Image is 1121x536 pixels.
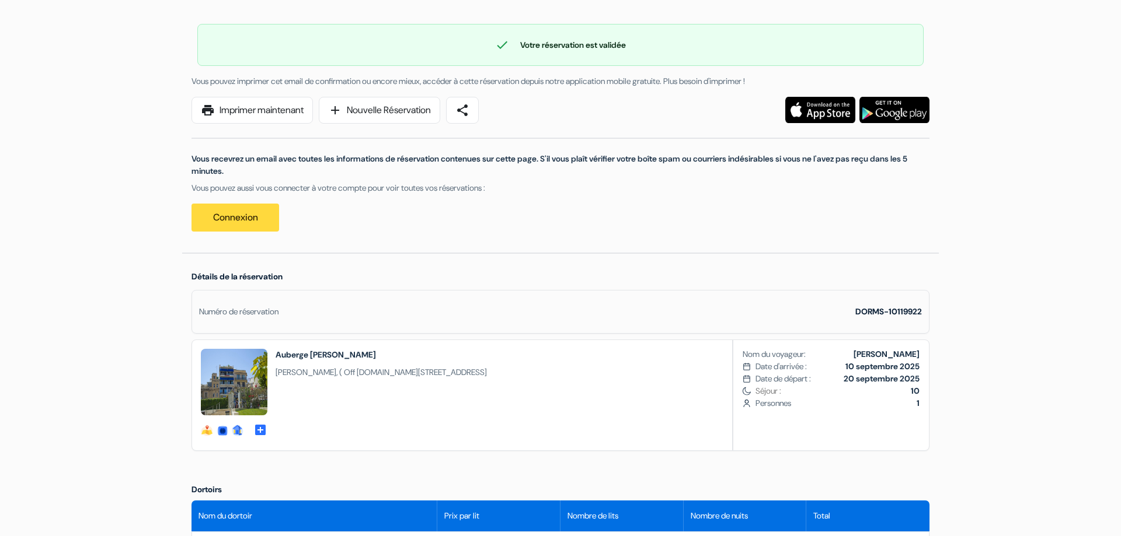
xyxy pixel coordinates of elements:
a: addNouvelle Réservation [319,97,440,124]
span: Détails de la réservation [192,271,283,282]
span: Dortoirs [192,484,222,495]
span: print [201,103,215,117]
span: Personnes [756,397,920,409]
a: share [446,97,479,124]
img: Téléchargez l'application gratuite [785,97,855,123]
div: Votre réservation est validée [198,38,923,52]
span: add [328,103,342,117]
span: Vous pouvez imprimer cet email de confirmation ou encore mieux, accéder à cette réservation depui... [192,76,745,86]
b: 10 septembre 2025 [845,361,920,372]
span: share [455,103,469,117]
span: Date de départ : [756,373,811,385]
img: Téléchargez l'application gratuite [859,97,929,123]
a: Connexion [192,204,279,232]
b: 20 septembre 2025 [844,373,920,384]
span: Total [813,510,830,522]
div: Numéro de réservation [199,306,278,318]
span: Nom du voyageur: [743,348,806,360]
strong: DORMS-10119922 [855,306,922,317]
p: Vous recevrez un email avec toutes les informations de réservation contenues sur cette page. S'il... [192,153,929,177]
span: Date d'arrivée : [756,360,807,373]
img: marco_polo_433611481053538354.jpg [201,349,267,415]
b: 10 [911,386,920,396]
h2: Auberge [PERSON_NAME] [276,349,487,360]
span: Nombre de lits [568,510,618,522]
a: add_box [253,422,267,435]
span: Nombre de nuits [691,510,748,522]
span: [PERSON_NAME], ( Off [DOMAIN_NAME][STREET_ADDRESS] [276,366,487,379]
b: 1 [917,398,920,408]
p: Vous pouvez aussi vous connecter à votre compte pour voir toutes vos réservations : [192,182,929,194]
b: [PERSON_NAME] [854,349,920,359]
span: Prix par lit [444,510,479,522]
span: check [495,38,509,52]
span: Nom du dortoir [199,510,252,522]
a: printImprimer maintenant [192,97,313,124]
span: Séjour : [756,385,920,397]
